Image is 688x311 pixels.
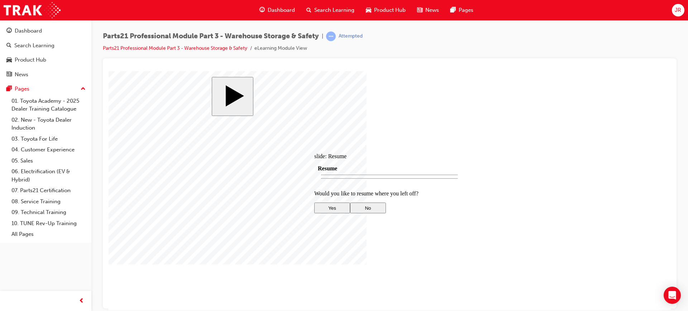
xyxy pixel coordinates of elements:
[9,133,89,145] a: 03. Toyota For Life
[9,144,89,155] a: 04. Customer Experience
[9,229,89,240] a: All Pages
[339,33,363,40] div: Attempted
[242,131,277,142] button: No
[301,3,360,18] a: search-iconSearch Learning
[3,82,89,96] button: Pages
[3,39,89,52] a: Search Learning
[9,155,89,166] a: 05. Sales
[254,44,307,53] li: eLearning Module View
[209,94,229,100] span: Resume
[314,6,354,14] span: Search Learning
[672,4,684,16] button: JR
[6,57,12,63] span: car-icon
[450,6,456,15] span: pages-icon
[14,42,54,50] div: Search Learning
[459,6,473,14] span: Pages
[15,85,29,93] div: Pages
[103,45,247,51] a: Parts21 Professional Module Part 3 - Warehouse Storage & Safety
[206,131,242,142] button: Yes
[81,84,86,94] span: up-icon
[306,6,311,15] span: search-icon
[259,6,265,15] span: guage-icon
[366,6,371,15] span: car-icon
[6,72,12,78] span: news-icon
[15,56,46,64] div: Product Hub
[322,32,323,40] span: |
[3,24,89,38] a: Dashboard
[3,53,89,67] a: Product Hub
[675,6,681,14] span: JR
[3,68,89,81] a: News
[6,28,12,34] span: guage-icon
[3,23,89,82] button: DashboardSearch LearningProduct HubNews
[15,27,42,35] div: Dashboard
[411,3,445,18] a: news-iconNews
[9,218,89,229] a: 10. TUNE Rev-Up Training
[360,3,411,18] a: car-iconProduct Hub
[9,185,89,196] a: 07. Parts21 Certification
[254,3,301,18] a: guage-iconDashboard
[374,6,406,14] span: Product Hub
[9,96,89,115] a: 01. Toyota Academy - 2025 Dealer Training Catalogue
[445,3,479,18] a: pages-iconPages
[9,207,89,218] a: 09. Technical Training
[79,297,84,306] span: prev-icon
[206,119,356,126] p: Would you like to resume where you left off?
[103,32,319,40] span: Parts21 Professional Module Part 3 - Warehouse Storage & Safety
[326,31,336,41] span: learningRecordVerb_ATTEMPT-icon
[9,196,89,207] a: 08. Service Training
[417,6,422,15] span: news-icon
[425,6,439,14] span: News
[9,115,89,133] a: 02. New - Toyota Dealer Induction
[6,43,11,49] span: search-icon
[206,82,356,88] div: slide: Resume
[4,2,61,18] img: Trak
[15,71,28,79] div: News
[6,86,12,92] span: pages-icon
[268,6,295,14] span: Dashboard
[664,287,681,304] div: Open Intercom Messenger
[9,166,89,185] a: 06. Electrification (EV & Hybrid)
